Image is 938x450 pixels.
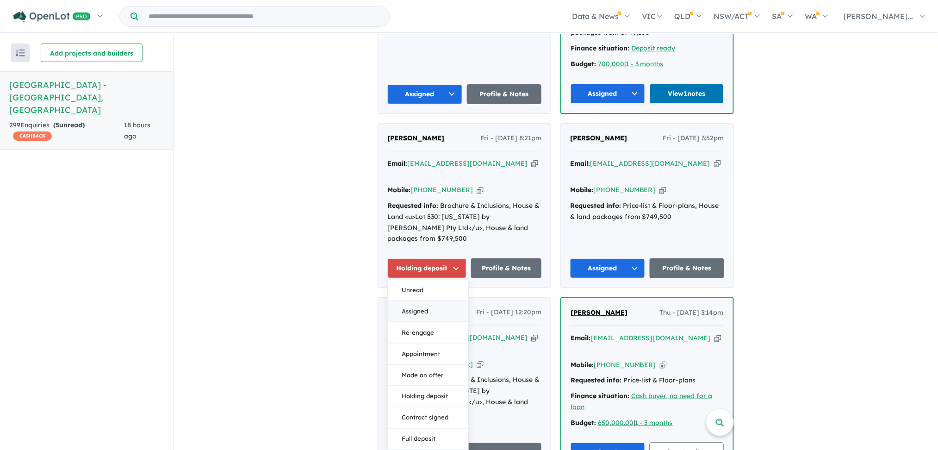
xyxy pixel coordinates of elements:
strong: Mobile: [387,186,410,194]
div: Price-list & Floor-plans [571,375,724,386]
a: View1notes [650,84,724,104]
button: Copy [477,360,484,369]
a: 700,000 [598,60,624,68]
span: Fri - [DATE] 3:52pm [663,133,724,144]
a: [PERSON_NAME] [571,307,627,319]
a: [PERSON_NAME] [570,133,627,144]
a: Profile & Notes [650,258,725,278]
a: Profile & Notes [471,258,541,278]
div: | [571,59,724,70]
a: Deposit ready [631,44,676,52]
strong: Finance situation: [571,44,629,52]
button: Copy [660,360,667,370]
a: [PHONE_NUMBER] [410,186,473,194]
div: 299 Enquir ies [9,120,124,142]
button: Add projects and builders [41,44,143,62]
strong: ( unread) [53,121,85,129]
strong: Email: [571,334,590,342]
button: Contract signed [388,407,468,429]
img: Openlot PRO Logo White [13,11,91,23]
button: Copy [477,185,484,195]
strong: Email: [570,159,590,168]
input: Try estate name, suburb, builder or developer [140,6,388,26]
span: CASHBACK [13,131,52,141]
a: [EMAIL_ADDRESS][DOMAIN_NAME] [590,159,710,168]
a: Profile & Notes [467,84,542,104]
strong: Requested info: [570,201,621,210]
strong: Requested info: [571,376,621,384]
button: Assigned [571,84,645,104]
a: 1 - 3 months [635,419,673,427]
span: Thu - [DATE] 3:14pm [660,307,724,319]
button: Copy [531,333,538,343]
div: Price-list & Floor-plans, House & land packages from $749,500 [570,200,724,223]
button: Re-engage [388,322,468,344]
strong: Mobile: [571,361,594,369]
button: Copy [659,185,666,195]
h5: [GEOGRAPHIC_DATA] - [GEOGRAPHIC_DATA] , [GEOGRAPHIC_DATA] [9,79,164,116]
button: Holding deposit [387,258,466,278]
button: Assigned [570,258,645,278]
button: Copy [531,159,538,169]
span: 5 [56,121,59,129]
button: Assigned [387,84,462,104]
button: Full deposit [388,429,468,450]
button: Appointment [388,344,468,365]
a: [PHONE_NUMBER] [594,361,656,369]
strong: Budget: [571,419,596,427]
a: 1 - 3 months [626,60,664,68]
button: Assigned [388,301,468,322]
span: [PERSON_NAME]... [844,12,913,21]
span: [PERSON_NAME] [571,308,627,317]
span: 18 hours ago [124,121,150,140]
strong: Budget: [571,60,596,68]
button: Holding deposit [388,386,468,407]
a: [EMAIL_ADDRESS][DOMAIN_NAME] [407,159,528,168]
a: 650,000.00 [598,419,634,427]
strong: Email: [387,159,407,168]
strong: Mobile: [570,186,593,194]
strong: Requested info: [387,201,438,210]
a: Cash buyer, no need for a loan [571,392,713,411]
div: | [571,418,724,429]
a: [EMAIL_ADDRESS][DOMAIN_NAME] [590,334,711,342]
strong: Finance situation: [571,392,629,400]
a: [PERSON_NAME] [387,133,444,144]
button: Made an offer [388,365,468,386]
span: [PERSON_NAME] [387,134,444,142]
div: Brochure & Inclusions, House & Land <u>Lot 530: [US_STATE] by [PERSON_NAME] Pty Ltd</u>, House & ... [387,200,541,244]
button: Copy [714,333,721,343]
a: [PHONE_NUMBER] [593,186,656,194]
span: [PERSON_NAME] [570,134,627,142]
span: Fri - [DATE] 8:21pm [480,133,541,144]
span: Fri - [DATE] 12:20pm [476,307,541,318]
button: Copy [714,159,721,169]
img: sort.svg [16,50,25,56]
button: Unread [388,280,468,301]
